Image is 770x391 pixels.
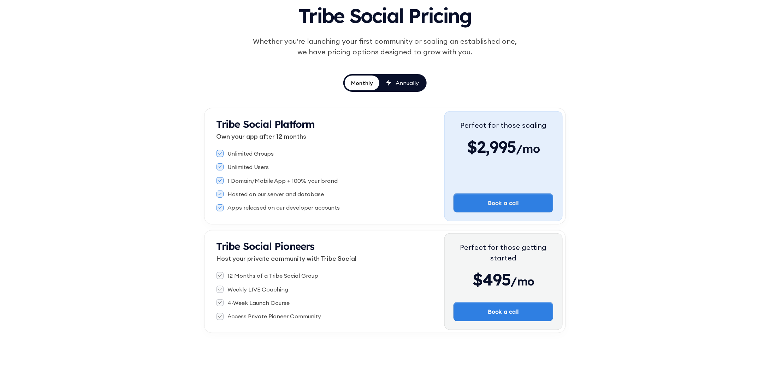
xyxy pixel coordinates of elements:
[396,79,419,87] div: Annually
[454,302,553,321] a: Book a call
[249,36,521,57] div: Whether you're launching your first community or scaling an established one, we have pricing opti...
[228,204,340,211] div: Apps released on our developer accounts
[228,163,269,171] div: Unlimited Users
[228,285,289,293] div: Weekly LIVE Coaching
[217,132,444,141] p: Own your app after 12 months
[511,274,534,292] span: /mo
[454,269,553,290] div: $495
[351,79,373,87] div: Monthly
[228,299,290,307] div: 4-Week Launch Course
[228,150,274,157] div: Unlimited Groups
[228,312,321,320] div: Access Private Pioneer Community
[454,193,553,212] a: Book a call
[460,136,546,157] div: $2,995
[228,190,324,198] div: Hosted on our server and database
[460,120,546,131] div: Perfect for those scaling
[228,177,338,185] div: 1 Domain/Mobile App + 100% your brand
[516,142,540,159] span: /mo
[217,118,315,130] strong: Tribe Social Platform
[228,272,319,279] div: 12 Months of a Tribe Social Group
[217,240,315,252] strong: Tribe Social Pioneers
[217,254,444,263] p: Host your private community with Tribe Social
[454,242,553,263] div: Perfect for those getting started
